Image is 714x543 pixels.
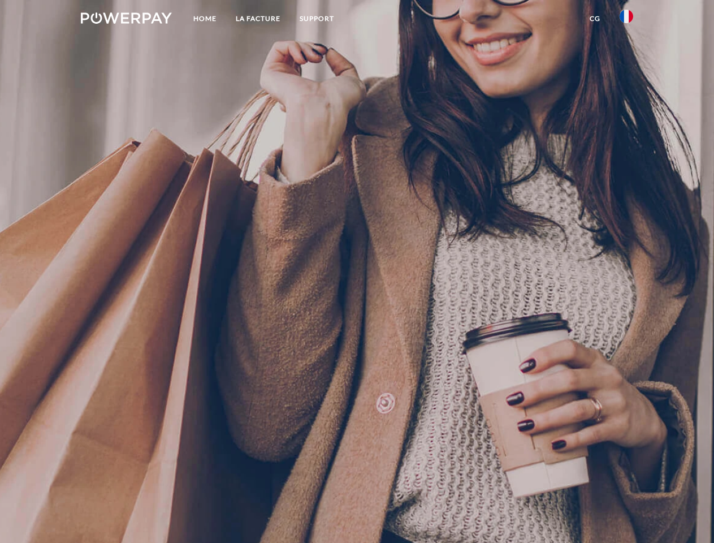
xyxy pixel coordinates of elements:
[81,12,172,24] img: logo-powerpay-white.svg
[580,8,610,29] a: CG
[184,8,226,29] a: Home
[620,10,633,23] img: fr
[290,8,344,29] a: Support
[226,8,290,29] a: LA FACTURE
